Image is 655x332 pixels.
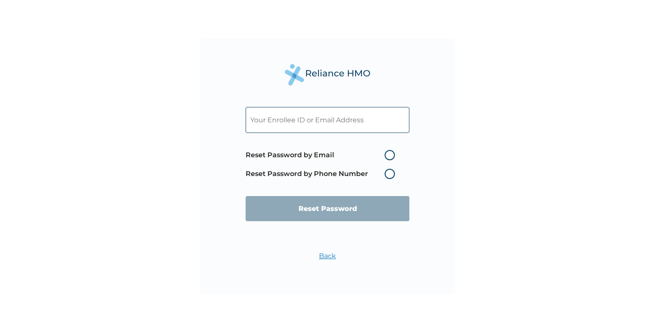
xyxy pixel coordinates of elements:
[246,146,399,183] span: Password reset method
[246,107,409,133] input: Your Enrollee ID or Email Address
[246,196,409,221] input: Reset Password
[285,64,370,86] img: Reliance Health's Logo
[319,252,336,260] a: Back
[246,169,399,179] label: Reset Password by Phone Number
[246,150,399,160] label: Reset Password by Email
